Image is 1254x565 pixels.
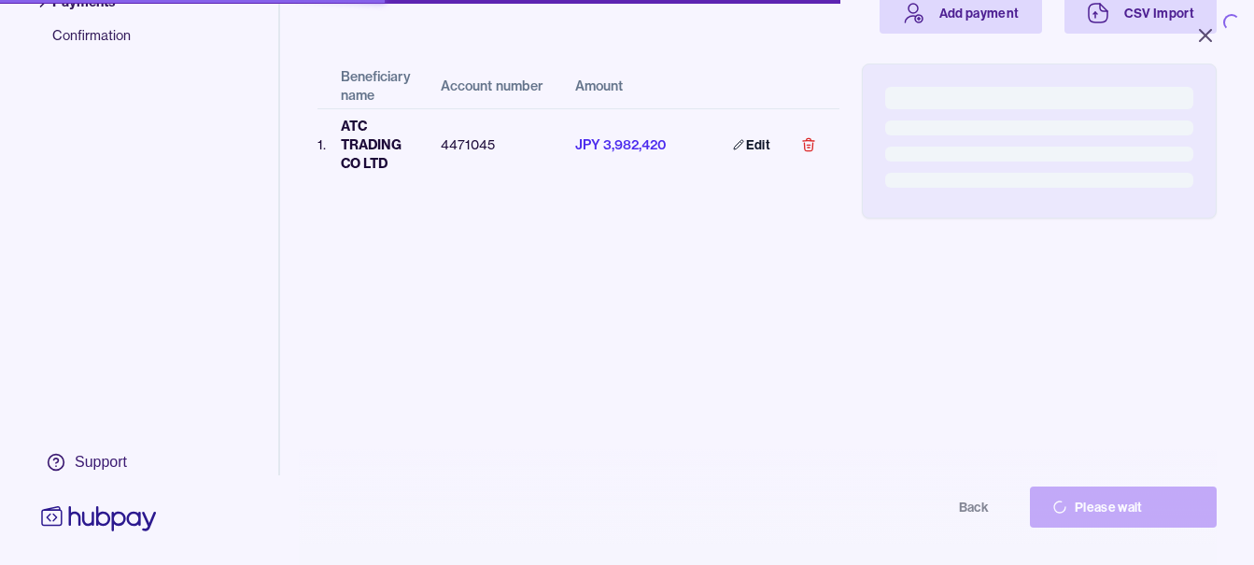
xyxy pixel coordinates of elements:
[426,108,560,180] td: 4471045
[37,443,161,482] a: Support
[560,108,696,180] td: JPY 3,982,420
[75,452,127,473] div: Support
[326,108,426,180] td: ATC TRADING CO LTD
[317,108,326,180] td: 1 .
[711,124,793,165] a: Edit
[426,64,560,108] th: Account number
[52,26,131,60] span: Confirmation
[1172,15,1239,56] button: Close
[560,64,696,108] th: Amount
[326,64,426,108] th: Beneficiary name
